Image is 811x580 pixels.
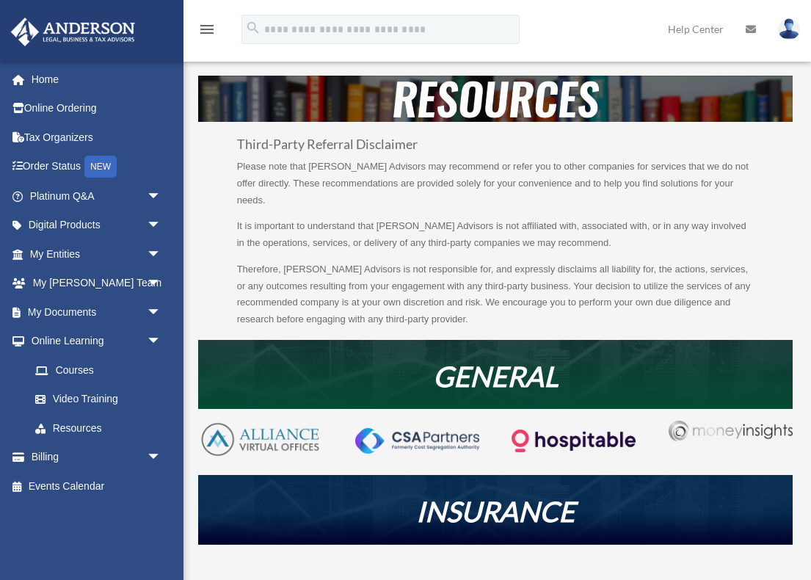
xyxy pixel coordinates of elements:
[237,218,754,261] p: It is important to understand that [PERSON_NAME] Advisors is not affiliated with, associated with...
[669,421,793,441] img: Money-Insights-Logo-Silver NEW
[245,20,261,36] i: search
[21,385,183,414] a: Video Training
[198,76,793,122] img: resources-header
[10,297,183,327] a: My Documentsarrow_drop_down
[147,181,176,211] span: arrow_drop_down
[147,269,176,299] span: arrow_drop_down
[433,359,559,393] em: GENERAL
[237,261,754,328] p: Therefore, [PERSON_NAME] Advisors is not responsible for, and expressly disclaims all liability f...
[416,494,575,528] em: INSURANCE
[10,239,183,269] a: My Entitiesarrow_drop_down
[147,239,176,269] span: arrow_drop_down
[7,18,139,46] img: Anderson Advisors Platinum Portal
[10,152,183,182] a: Order StatusNEW
[10,443,183,472] a: Billingarrow_drop_down
[147,297,176,327] span: arrow_drop_down
[21,413,176,443] a: Resources
[10,65,183,94] a: Home
[147,443,176,473] span: arrow_drop_down
[198,421,322,458] img: AVO-logo-1-color
[355,428,479,454] img: CSA-partners-Formerly-Cost-Segregation-Authority
[147,327,176,357] span: arrow_drop_down
[147,211,176,241] span: arrow_drop_down
[84,156,117,178] div: NEW
[21,355,183,385] a: Courses
[10,269,183,298] a: My [PERSON_NAME] Teamarrow_drop_down
[10,181,183,211] a: Platinum Q&Aarrow_drop_down
[10,471,183,501] a: Events Calendar
[778,18,800,40] img: User Pic
[10,211,183,240] a: Digital Productsarrow_drop_down
[10,94,183,123] a: Online Ordering
[237,159,754,218] p: Please note that [PERSON_NAME] Advisors may recommend or refer you to other companies for service...
[512,421,636,461] img: Logo-transparent-dark
[198,26,216,38] a: menu
[198,21,216,38] i: menu
[10,327,183,356] a: Online Learningarrow_drop_down
[237,138,754,159] h3: Third-Party Referral Disclaimer
[10,123,183,152] a: Tax Organizers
